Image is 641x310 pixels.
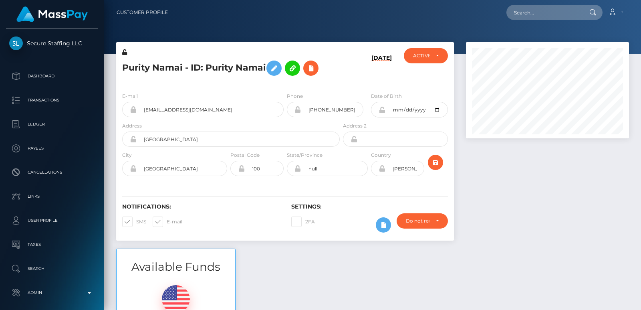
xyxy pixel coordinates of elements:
[9,94,95,106] p: Transactions
[404,48,448,63] button: ACTIVE
[287,93,303,100] label: Phone
[122,122,142,130] label: Address
[6,90,98,110] a: Transactions
[6,235,98,255] a: Taxes
[117,259,235,275] h3: Available Funds
[122,93,138,100] label: E-mail
[117,4,168,21] a: Customer Profile
[122,152,132,159] label: City
[287,152,323,159] label: State/Province
[406,218,429,224] div: Do not require
[9,263,95,275] p: Search
[9,215,95,227] p: User Profile
[6,211,98,231] a: User Profile
[230,152,260,159] label: Postal Code
[6,40,98,47] span: Secure Staffing LLC
[122,203,279,210] h6: Notifications:
[6,283,98,303] a: Admin
[6,259,98,279] a: Search
[9,118,95,130] p: Ledger
[153,217,182,227] label: E-mail
[9,142,95,154] p: Payees
[291,217,315,227] label: 2FA
[371,152,391,159] label: Country
[397,213,448,229] button: Do not require
[9,287,95,299] p: Admin
[6,186,98,207] a: Links
[9,239,95,251] p: Taxes
[6,162,98,182] a: Cancellations
[6,114,98,134] a: Ledger
[6,138,98,158] a: Payees
[9,166,95,178] p: Cancellations
[413,53,430,59] div: ACTIVE
[371,55,392,83] h6: [DATE]
[343,122,367,130] label: Address 2
[6,66,98,86] a: Dashboard
[16,6,88,22] img: MassPay Logo
[9,36,23,50] img: Secure Staffing LLC
[122,57,335,80] h5: Purity Namai - ID: Purity Namai
[506,5,582,20] input: Search...
[122,217,146,227] label: SMS
[371,93,402,100] label: Date of Birth
[9,70,95,82] p: Dashboard
[291,203,448,210] h6: Settings:
[9,190,95,203] p: Links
